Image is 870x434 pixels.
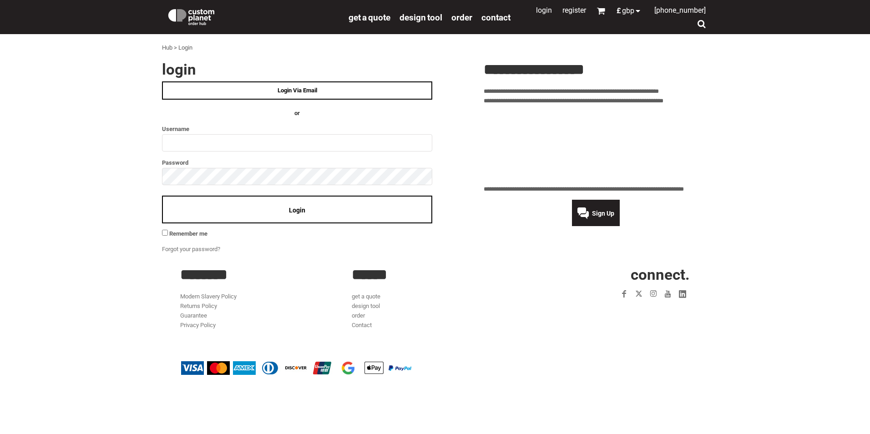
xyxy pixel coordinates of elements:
[162,124,432,134] label: Username
[169,230,207,237] span: Remember me
[259,361,282,375] img: Diners Club
[352,322,372,328] a: Contact
[349,12,390,23] span: get a quote
[564,307,690,318] iframe: Customer reviews powered by Trustpilot
[451,12,472,23] span: order
[181,361,204,375] img: Visa
[352,312,365,319] a: order
[400,12,442,22] a: design tool
[278,87,317,94] span: Login Via Email
[289,207,305,214] span: Login
[481,12,511,22] a: Contact
[162,246,220,252] a: Forgot your password?
[207,361,230,375] img: Mastercard
[352,293,380,300] a: get a quote
[180,322,216,328] a: Privacy Policy
[592,210,614,217] span: Sign Up
[162,2,344,30] a: Custom Planet
[162,157,432,168] label: Password
[654,6,706,15] span: [PHONE_NUMBER]
[162,230,168,236] input: Remember me
[285,361,308,375] img: Discover
[337,361,359,375] img: Google Pay
[524,267,690,282] h2: CONNECT.
[536,6,552,15] a: Login
[174,43,177,53] div: >
[562,6,586,15] a: Register
[162,44,172,51] a: Hub
[451,12,472,22] a: order
[352,303,380,309] a: design tool
[233,361,256,375] img: American Express
[162,81,432,100] a: Login Via Email
[622,7,634,15] span: GBP
[484,111,708,179] iframe: Customer reviews powered by Trustpilot
[400,12,442,23] span: design tool
[363,361,385,375] img: Apple Pay
[162,109,432,118] h4: OR
[180,312,207,319] a: Guarantee
[162,62,432,77] h2: Login
[311,361,334,375] img: China UnionPay
[389,365,411,371] img: PayPal
[180,293,237,300] a: Modern Slavery Policy
[349,12,390,22] a: get a quote
[617,7,622,15] span: £
[180,303,217,309] a: Returns Policy
[178,43,192,53] div: Login
[481,12,511,23] span: Contact
[167,7,216,25] img: Custom Planet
